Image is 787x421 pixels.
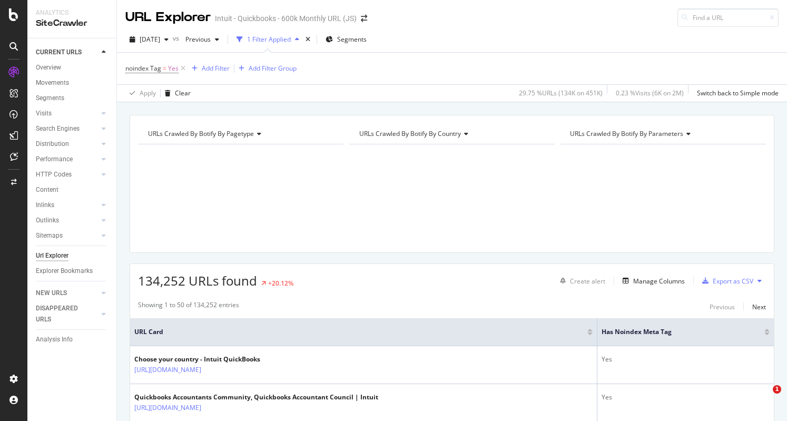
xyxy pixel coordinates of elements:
div: Analysis Info [36,334,73,345]
div: Movements [36,77,69,89]
span: Has noindex Meta Tag [602,327,749,337]
div: Manage Columns [633,277,685,286]
span: 2025 Sep. 19th [140,35,160,44]
div: Next [752,302,766,311]
div: Switch back to Simple mode [697,89,779,97]
div: Outlinks [36,215,59,226]
a: Performance [36,154,99,165]
span: URLs Crawled By Botify By parameters [570,129,683,138]
a: Url Explorer [36,250,109,261]
div: times [303,34,312,45]
div: SiteCrawler [36,17,108,30]
span: URLs Crawled By Botify By pagetype [148,129,254,138]
div: Showing 1 to 50 of 134,252 entries [138,300,239,313]
div: Yes [602,393,770,402]
a: Explorer Bookmarks [36,266,109,277]
div: Url Explorer [36,250,68,261]
a: Distribution [36,139,99,150]
button: Add Filter Group [234,62,297,75]
button: Clear [161,85,191,102]
button: Previous [181,31,223,48]
div: Yes [602,355,770,364]
span: noindex Tag [125,64,161,73]
span: 134,252 URLs found [138,272,257,289]
div: CURRENT URLS [36,47,82,58]
div: Quickbooks Accountants Community, Quickbooks Accountant Council | Intuit [134,393,378,402]
div: DISAPPEARED URLS [36,303,89,325]
iframe: Intercom live chat [751,385,776,410]
a: Inlinks [36,200,99,211]
div: Create alert [570,277,605,286]
div: Add Filter Group [249,64,297,73]
button: Add Filter [188,62,230,75]
a: Movements [36,77,109,89]
div: Intuit - Quickbooks - 600k Monthly URL (JS) [215,13,357,24]
div: 29.75 % URLs ( 134K on 451K ) [519,89,603,97]
span: URLs Crawled By Botify By country [359,129,461,138]
a: [URL][DOMAIN_NAME] [134,403,201,413]
button: [DATE] [125,31,173,48]
a: Analysis Info [36,334,109,345]
a: Overview [36,62,109,73]
span: vs [173,34,181,43]
div: Previous [710,302,735,311]
div: Export as CSV [713,277,753,286]
span: Yes [168,61,179,76]
span: URL Card [134,327,585,337]
div: Explorer Bookmarks [36,266,93,277]
div: arrow-right-arrow-left [361,15,367,22]
button: Switch back to Simple mode [693,85,779,102]
h4: URLs Crawled By Botify By pagetype [146,125,335,142]
a: Segments [36,93,109,104]
button: Manage Columns [618,275,685,287]
div: Choose your country - Intuit QuickBooks [134,355,260,364]
button: 1 Filter Applied [232,31,303,48]
a: CURRENT URLS [36,47,99,58]
input: Find a URL [677,8,779,27]
a: NEW URLS [36,288,99,299]
div: Segments [36,93,64,104]
div: +20.12% [268,279,293,288]
div: HTTP Codes [36,169,72,180]
a: Search Engines [36,123,99,134]
a: DISAPPEARED URLS [36,303,99,325]
div: Search Engines [36,123,80,134]
a: Content [36,184,109,195]
div: 0.23 % Visits ( 6K on 2M ) [616,89,684,97]
button: Export as CSV [698,272,753,289]
div: Apply [140,89,156,97]
div: Overview [36,62,61,73]
span: Previous [181,35,211,44]
div: NEW URLS [36,288,67,299]
h4: URLs Crawled By Botify By parameters [568,125,756,142]
h4: URLs Crawled By Botify By country [357,125,546,142]
a: HTTP Codes [36,169,99,180]
a: [URL][DOMAIN_NAME] [134,365,201,375]
div: Distribution [36,139,69,150]
div: Sitemaps [36,230,63,241]
div: Clear [175,89,191,97]
div: Inlinks [36,200,54,211]
span: = [163,64,166,73]
button: Create alert [556,272,605,289]
a: Visits [36,108,99,119]
span: Segments [337,35,367,44]
button: Segments [321,31,371,48]
button: Previous [710,300,735,313]
div: Visits [36,108,52,119]
span: 1 [773,385,781,394]
div: Add Filter [202,64,230,73]
div: Content [36,184,58,195]
div: Performance [36,154,73,165]
div: URL Explorer [125,8,211,26]
div: 1 Filter Applied [247,35,291,44]
a: Sitemaps [36,230,99,241]
div: Analytics [36,8,108,17]
button: Apply [125,85,156,102]
a: Outlinks [36,215,99,226]
button: Next [752,300,766,313]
